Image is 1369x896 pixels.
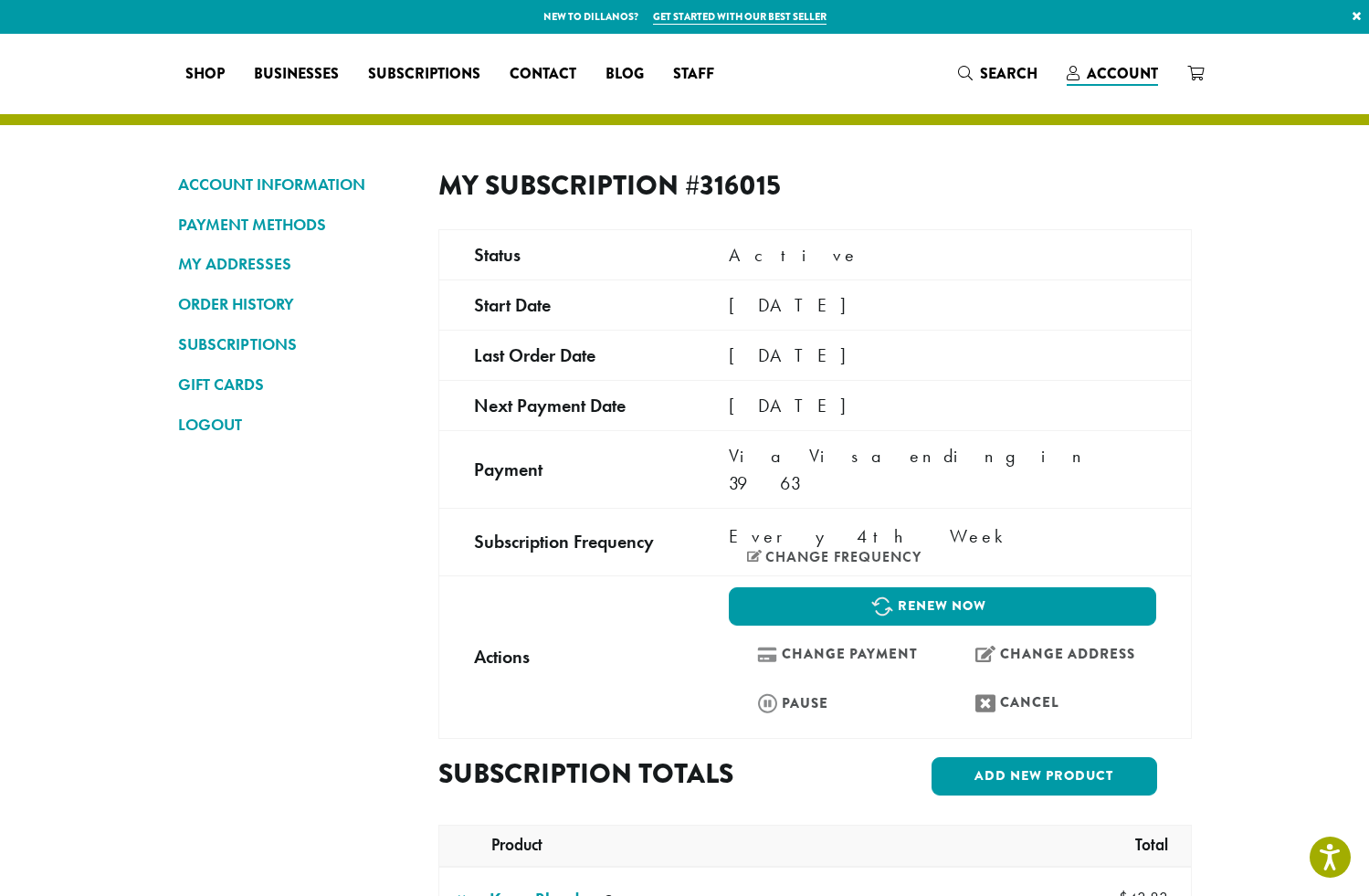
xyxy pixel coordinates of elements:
a: ACCOUNT INFORMATION [178,169,411,200]
span: Contact [510,63,576,86]
span: Blog [606,63,644,86]
a: PAYMENT METHODS [178,209,411,240]
a: Search [943,58,1052,89]
a: Renew now [729,587,1155,626]
span: Via Visa ending in 3963 [729,444,1093,495]
td: Status [438,229,694,279]
h2: Subscription totals [438,757,800,790]
td: [DATE] [694,279,1191,330]
a: LOGOUT [178,409,411,440]
a: Staff [658,59,729,89]
td: [DATE] [694,380,1191,430]
td: Subscription Frequency [438,508,694,575]
td: Last order date [438,330,694,380]
a: Cancel [947,683,1156,722]
span: Every 4th Week [729,522,1013,550]
a: Change frequency [747,550,921,564]
a: Add new product [932,757,1157,796]
span: Subscriptions [368,63,480,86]
a: Change address [947,635,1156,674]
a: Shop [171,59,239,89]
td: Active [694,229,1191,279]
a: ORDER HISTORY [178,289,411,320]
td: Next payment date [438,380,694,430]
td: Actions [438,575,694,738]
th: Product [491,826,552,866]
td: Start date [438,279,694,330]
a: Pause [729,683,938,722]
a: GIFT CARDS [178,369,411,400]
td: [DATE] [694,330,1191,380]
span: Shop [185,63,225,86]
span: Businesses [254,63,339,86]
td: Payment [438,430,694,508]
span: Account [1087,63,1158,84]
th: Total [1126,826,1186,866]
span: Search [980,63,1037,84]
a: Get started with our best seller [653,9,827,25]
span: Staff [673,63,714,86]
h2: My Subscription #316015 [438,169,800,202]
a: Change payment [729,635,938,674]
a: SUBSCRIPTIONS [178,329,411,360]
a: MY ADDRESSES [178,248,411,279]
